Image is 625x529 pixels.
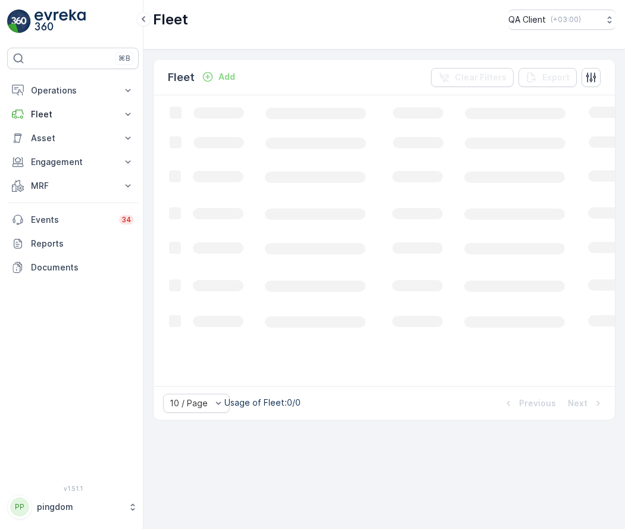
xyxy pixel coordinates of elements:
[118,54,130,63] p: ⌘B
[31,132,115,144] p: Asset
[197,70,240,84] button: Add
[168,69,195,86] p: Fleet
[518,68,577,87] button: Export
[31,262,134,273] p: Documents
[542,71,570,83] p: Export
[455,71,507,83] p: Clear Filters
[7,79,139,102] button: Operations
[31,238,134,250] p: Reports
[218,71,235,83] p: Add
[7,485,139,492] span: v 1.51.1
[7,10,31,33] img: logo
[7,256,139,279] a: Documents
[519,397,556,409] p: Previous
[31,156,115,168] p: Engagement
[7,102,139,126] button: Fleet
[121,215,132,225] p: 34
[7,208,139,232] a: Events34
[153,10,188,29] p: Fleet
[508,10,615,30] button: QA Client(+03:00)
[551,15,581,24] p: ( +03:00 )
[37,501,122,513] p: pingdom
[31,85,115,97] p: Operations
[224,397,301,409] p: Usage of Fleet : 0/0
[508,14,546,26] p: QA Client
[7,126,139,150] button: Asset
[7,232,139,256] a: Reports
[31,214,112,226] p: Events
[568,397,587,409] p: Next
[567,396,605,410] button: Next
[7,174,139,198] button: MRF
[431,68,514,87] button: Clear Filters
[35,10,86,33] img: logo_light-DOdMpM7g.png
[501,396,557,410] button: Previous
[7,494,139,519] button: PPpingdom
[31,180,115,192] p: MRF
[31,108,115,120] p: Fleet
[7,150,139,174] button: Engagement
[10,497,29,516] div: PP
